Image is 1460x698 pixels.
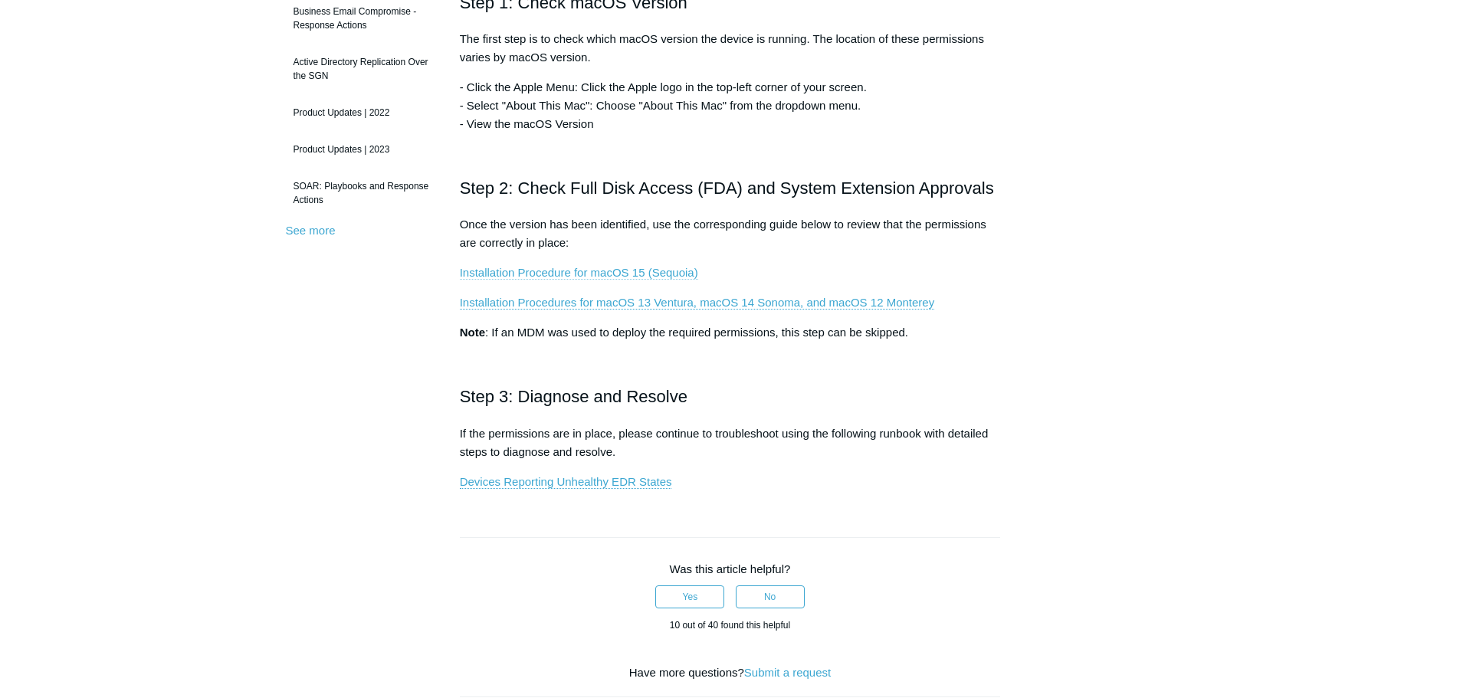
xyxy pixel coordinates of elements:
a: Installation Procedure for macOS 15 (Sequoia) [460,266,698,280]
strong: Note [460,326,485,339]
a: Submit a request [744,666,831,679]
p: If the permissions are in place, please continue to troubleshoot using the following runbook with... [460,424,1001,461]
p: Once the version has been identified, use the corresponding guide below to review that the permis... [460,215,1001,252]
div: Have more questions? [460,664,1001,682]
a: Devices Reporting Unhealthy EDR States [460,475,672,489]
a: SOAR: Playbooks and Response Actions [286,172,437,215]
a: See more [286,224,336,237]
p: The first step is to check which macOS version the device is running. The location of these permi... [460,30,1001,67]
span: Was this article helpful? [670,562,791,575]
h2: Step 2: Check Full Disk Access (FDA) and System Extension Approvals [460,175,1001,202]
p: : If an MDM was used to deploy the required permissions, this step can be skipped. [460,323,1001,342]
h2: Step 3: Diagnose and Resolve [460,383,1001,410]
a: Product Updates | 2023 [286,135,437,164]
span: 10 out of 40 found this helpful [670,620,790,631]
a: Active Directory Replication Over the SGN [286,48,437,90]
button: This article was not helpful [736,585,805,608]
a: Installation Procedures for macOS 13 Ventura, macOS 14 Sonoma, and macOS 12 Monterey [460,296,934,310]
a: Product Updates | 2022 [286,98,437,127]
button: This article was helpful [655,585,724,608]
p: - Click the Apple Menu: Click the Apple logo in the top-left corner of your screen. - Select "Abo... [460,78,1001,133]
